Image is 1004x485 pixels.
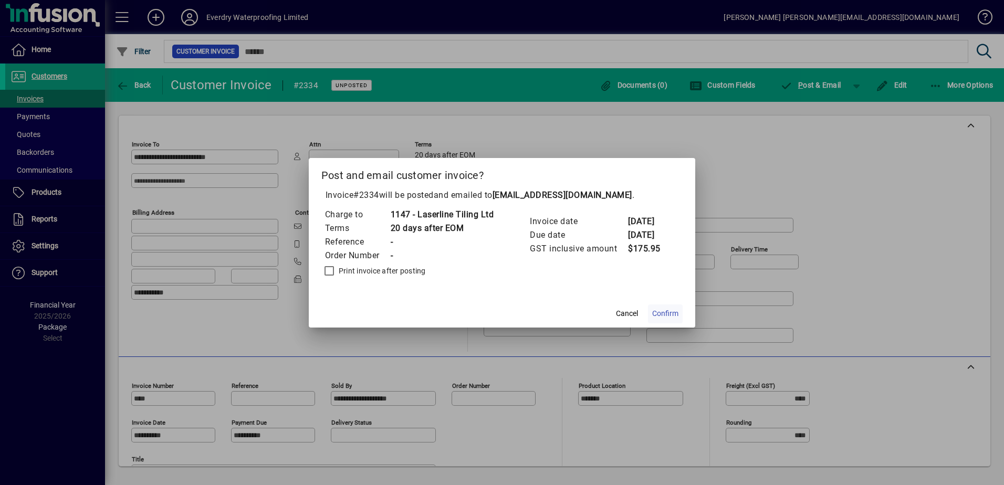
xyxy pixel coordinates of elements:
td: Reference [325,235,390,249]
span: and emailed to [434,190,632,200]
span: Cancel [616,308,638,319]
td: 20 days after EOM [390,222,494,235]
h2: Post and email customer invoice? [309,158,696,188]
td: 1147 - Laserline Tiling Ltd [390,208,494,222]
td: [DATE] [627,228,670,242]
td: [DATE] [627,215,670,228]
button: Cancel [610,304,644,323]
td: - [390,235,494,249]
td: Terms [325,222,390,235]
td: GST inclusive amount [529,242,627,256]
td: Charge to [325,208,390,222]
td: - [390,249,494,262]
button: Confirm [648,304,683,323]
p: Invoice will be posted . [321,189,683,202]
span: #2334 [353,190,379,200]
span: Confirm [652,308,678,319]
b: [EMAIL_ADDRESS][DOMAIN_NAME] [493,190,632,200]
td: Invoice date [529,215,627,228]
td: $175.95 [627,242,670,256]
td: Order Number [325,249,390,262]
label: Print invoice after posting [337,266,426,276]
td: Due date [529,228,627,242]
